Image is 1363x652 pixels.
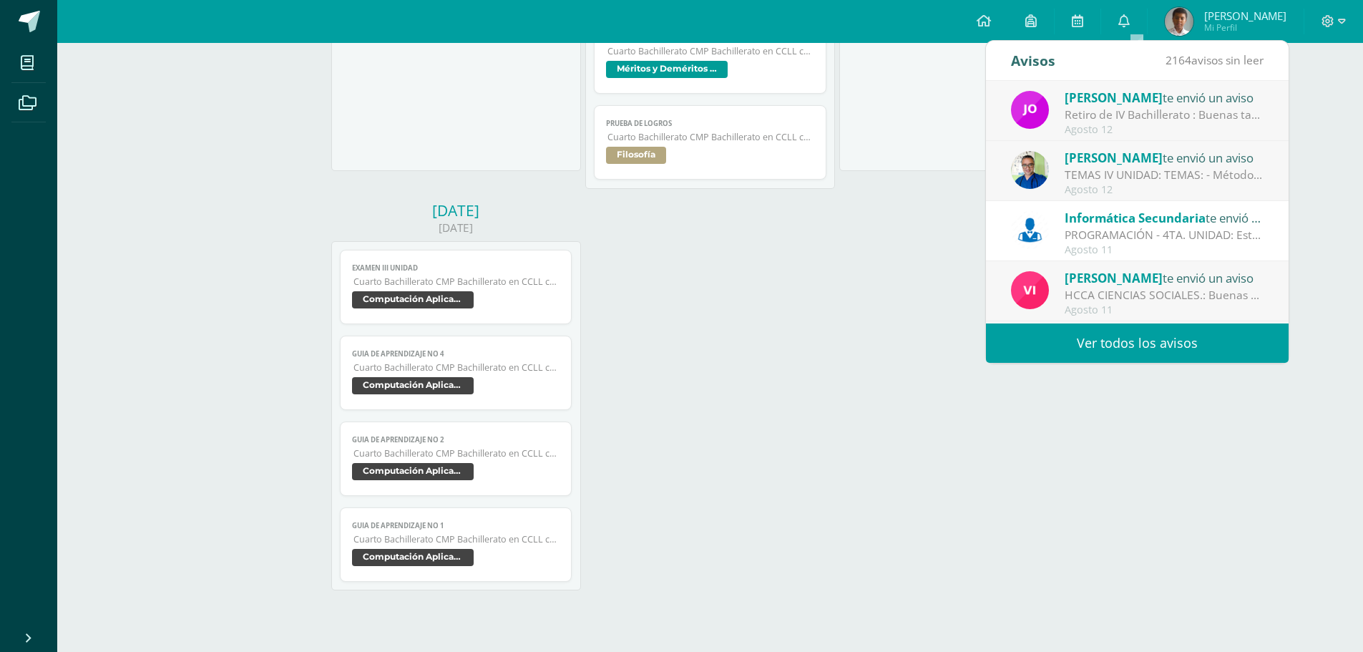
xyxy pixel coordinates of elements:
div: HCCA CIENCIAS SOCIALES.: Buenas tardes a todos, un gusto saludarles. Por este medio envió la HCCA... [1065,287,1264,303]
span: avisos sin leer [1166,52,1264,68]
img: 6ed6846fa57649245178fca9fc9a58dd.png [1011,211,1049,249]
a: GUIA DE APRENDIZAJE NO 1Cuarto Bachillerato CMP Bachillerato en CCLL con Orientación en Computaci... [340,507,572,582]
div: Avisos [1011,41,1055,80]
span: Computación Aplicada (Informática) [352,549,474,566]
a: Prueba de logrosCuarto Bachillerato CMP Bachillerato en CCLL con Orientación en ComputaciónFilosofía [594,105,826,180]
span: 2164 [1166,52,1191,68]
a: EXAMEN III UNIDADCuarto Bachillerato CMP Bachillerato en CCLL con Orientación en ComputaciónCompu... [340,250,572,324]
div: te envió un aviso [1065,88,1264,107]
span: Cuarto Bachillerato CMP Bachillerato en CCLL con Orientación en Computación [353,361,560,374]
img: ea99d1062f58a46360fad08a1855c1a4.png [1165,7,1193,36]
span: Cuarto Bachillerato CMP Bachillerato en CCLL con Orientación en Computación [353,276,560,288]
img: 692ded2a22070436d299c26f70cfa591.png [1011,151,1049,189]
span: Cuarto Bachillerato CMP Bachillerato en CCLL con Orientación en Computación [607,45,814,57]
span: Computación Aplicada (Informática) [352,291,474,308]
span: GUIA DE APRENDIZAJE NO 2 [352,435,560,444]
span: Computación Aplicada (Informática) [352,377,474,394]
a: Ver todos los avisos [986,323,1289,363]
img: 6614adf7432e56e5c9e182f11abb21f1.png [1011,91,1049,129]
div: te envió un aviso [1065,268,1264,287]
div: te envió un aviso [1065,208,1264,227]
span: Computación Aplicada (Informática) [352,463,474,480]
div: Agosto 12 [1065,124,1264,136]
div: Retiro de IV Bachillerato : Buenas tardes, Se les solicita a los siguientes jóvenes que lleven ma... [1065,107,1264,123]
div: Agosto 11 [1065,304,1264,316]
a: GUIA DE APRENDIZAJE NO 4Cuarto Bachillerato CMP Bachillerato en CCLL con Orientación en Computaci... [340,336,572,410]
a: ConductaCuarto Bachillerato CMP Bachillerato en CCLL con Orientación en ComputaciónMéritos y Demé... [594,19,826,94]
div: Agosto 11 [1065,244,1264,256]
span: Mi Perfil [1204,21,1286,34]
div: [DATE] [331,220,581,235]
div: PROGRAMACIÓN - 4TA. UNIDAD: Estimados todos, el motivo es hacerles llegar el material que trabajo... [1065,227,1264,243]
div: [DATE] [331,200,581,220]
div: te envió un aviso [1065,148,1264,167]
span: [PERSON_NAME] [1065,89,1163,106]
span: GUIA DE APRENDIZAJE NO 4 [352,349,560,359]
img: bd6d0aa147d20350c4821b7c643124fa.png [1011,271,1049,309]
span: Cuarto Bachillerato CMP Bachillerato en CCLL con Orientación en Computación [353,447,560,459]
span: Filosofía [606,147,666,164]
span: [PERSON_NAME] [1065,270,1163,286]
span: Méritos y Deméritos 4to. Bach. en CCLL. "C" [606,61,728,78]
span: [PERSON_NAME] [1204,9,1286,23]
span: Informática Secundaria [1065,210,1206,226]
span: Cuarto Bachillerato CMP Bachillerato en CCLL con Orientación en Computación [353,533,560,545]
a: GUIA DE APRENDIZAJE NO 2Cuarto Bachillerato CMP Bachillerato en CCLL con Orientación en Computaci... [340,422,572,496]
div: TEMAS IV UNIDAD: TEMAS: - Método científico - Teoría celular - Taxonomía - Código genético *Las f... [1065,167,1264,183]
span: GUIA DE APRENDIZAJE NO 1 [352,521,560,530]
span: Prueba de logros [606,119,814,128]
span: EXAMEN III UNIDAD [352,263,560,273]
div: Agosto 12 [1065,184,1264,196]
span: Cuarto Bachillerato CMP Bachillerato en CCLL con Orientación en Computación [607,131,814,143]
span: [PERSON_NAME] [1065,150,1163,166]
